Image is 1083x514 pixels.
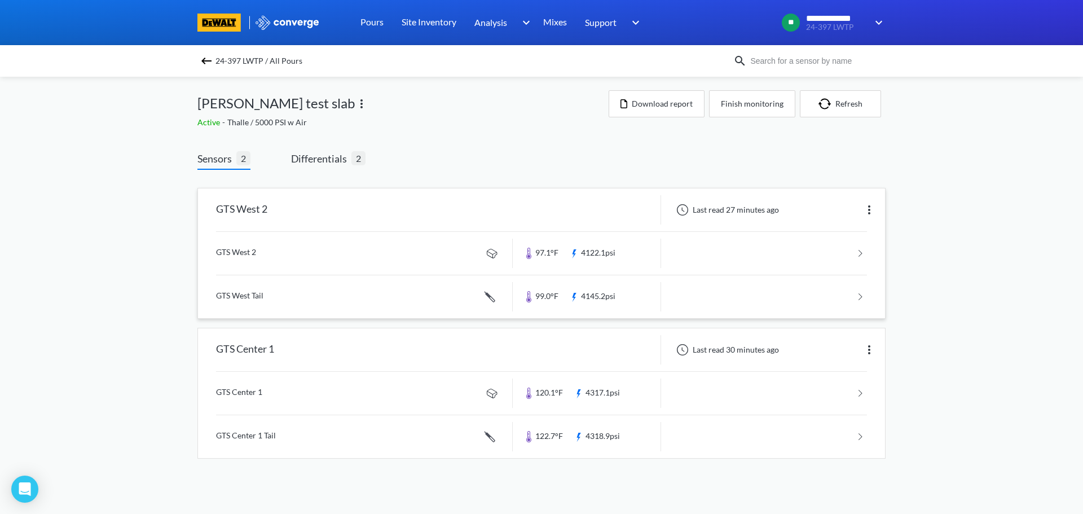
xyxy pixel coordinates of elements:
[670,343,782,357] div: Last read 30 minutes ago
[222,117,227,127] span: -
[11,476,38,503] div: Open Intercom Messenger
[862,203,876,217] img: more.svg
[624,16,642,29] img: downArrow.svg
[197,93,355,114] span: [PERSON_NAME] test slab
[351,151,366,165] span: 2
[670,203,782,217] div: Last read 27 minutes ago
[197,116,609,129] div: Thalle / 5000 PSI w Air
[800,90,881,117] button: Refresh
[733,54,747,68] img: icon-search.svg
[200,54,213,68] img: backspace.svg
[197,151,236,166] span: Sensors
[216,335,274,364] div: GTS Center 1
[216,195,267,225] div: GTS West 2
[197,14,241,32] img: branding logo
[806,23,868,32] span: 24-397 LWTP
[747,55,883,67] input: Search for a sensor by name
[868,16,886,29] img: downArrow.svg
[236,151,250,165] span: 2
[585,15,617,29] span: Support
[818,98,835,109] img: icon-refresh.svg
[197,14,254,32] a: branding logo
[197,117,222,127] span: Active
[515,16,533,29] img: downArrow.svg
[215,53,302,69] span: 24-397 LWTP / All Pours
[609,90,705,117] button: Download report
[291,151,351,166] span: Differentials
[862,343,876,357] img: more.svg
[254,15,320,30] img: logo_ewhite.svg
[474,15,507,29] span: Analysis
[709,90,795,117] button: Finish monitoring
[620,99,627,108] img: icon-file.svg
[355,97,368,111] img: more.svg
